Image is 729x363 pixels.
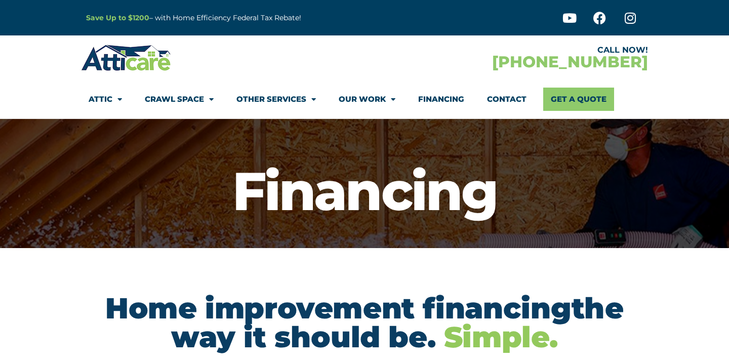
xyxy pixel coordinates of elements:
[86,12,414,24] p: – with Home Efficiency Federal Tax Rebate!
[364,46,648,54] div: CALL NOW!
[145,88,214,111] a: Crawl Space
[339,88,395,111] a: Our Work
[244,319,435,354] span: it should be.
[418,88,464,111] a: Financing
[86,294,643,351] h2: Home improvement financing
[543,88,614,111] a: Get A Quote
[86,13,149,22] a: Save Up to $1200
[171,291,624,354] span: the way
[444,319,558,354] span: Simple.
[89,88,122,111] a: Attic
[487,88,526,111] a: Contact
[236,88,316,111] a: Other Services
[89,88,640,111] nav: Menu
[5,165,724,218] h1: Financing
